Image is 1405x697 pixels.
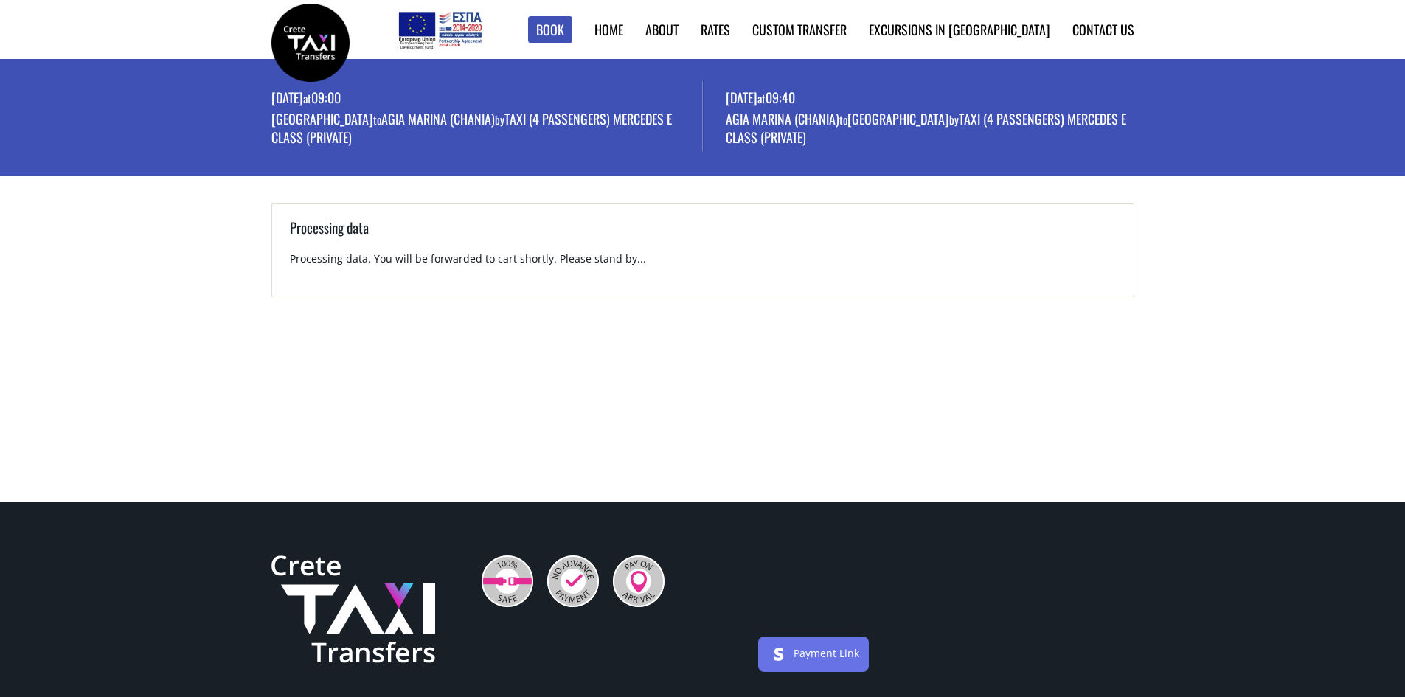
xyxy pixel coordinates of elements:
p: Processing data. You will be forwarded to cart shortly. Please stand by... [290,252,1116,279]
small: to [373,111,381,128]
img: e-bannersEUERDF180X90.jpg [396,7,484,52]
p: [DATE] 09:40 [726,89,1134,110]
p: [DATE] 09:00 [271,89,703,110]
a: Rates [701,20,730,39]
p: [GEOGRAPHIC_DATA] Agia Marina (Chania) Taxi (4 passengers) Mercedes E Class (private) [271,110,703,150]
a: Crete Taxi Transfers | Booking page | Crete Taxi Transfers [271,33,350,49]
small: by [949,111,959,128]
small: at [757,90,766,106]
a: About [645,20,679,39]
img: Crete Taxi Transfers [271,555,435,663]
a: Excursions in [GEOGRAPHIC_DATA] [869,20,1050,39]
img: stripe [767,642,791,666]
img: No Advance Payment [547,555,599,607]
img: Crete Taxi Transfers | Booking page | Crete Taxi Transfers [271,4,350,82]
p: Agia Marina (Chania) [GEOGRAPHIC_DATA] Taxi (4 passengers) Mercedes E Class (private) [726,110,1134,150]
img: 100% Safe [482,555,533,607]
a: Custom Transfer [752,20,847,39]
small: to [839,111,847,128]
a: Payment Link [794,646,859,660]
a: Home [594,20,623,39]
img: Pay On Arrival [613,555,665,607]
small: at [303,90,311,106]
a: Book [528,16,572,44]
h3: Processing data [290,218,1116,252]
a: Contact us [1072,20,1134,39]
small: by [495,111,504,128]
